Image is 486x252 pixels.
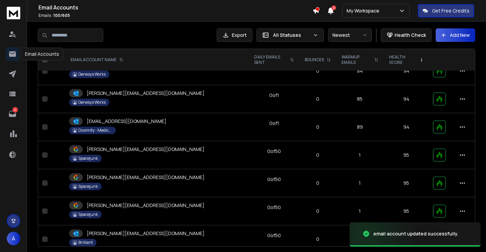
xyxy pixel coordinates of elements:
[336,141,383,169] td: 1
[303,152,332,158] p: 0
[432,7,469,14] p: Get Free Credits
[53,12,70,18] span: 100 / 605
[331,5,336,10] span: 2
[87,202,205,209] p: [PERSON_NAME][EMAIL_ADDRESS][DOMAIN_NAME]
[6,107,19,121] a: 4
[71,57,123,62] div: EMAIL ACCOUNT NAME
[7,232,20,245] button: A
[336,85,383,113] td: 85
[21,48,63,60] div: Email Accounts
[384,197,429,225] td: 95
[78,240,93,245] p: Brilliant
[384,141,429,169] td: 95
[303,124,332,130] p: 0
[78,156,98,161] p: Spacejunk
[305,57,324,62] p: BOUNCES
[336,57,383,85] td: 84
[78,184,98,189] p: Spacejunk
[384,85,429,113] td: 94
[267,176,281,183] div: 0 of 50
[87,230,205,237] p: [PERSON_NAME][EMAIL_ADDRESS][DOMAIN_NAME]
[303,180,332,186] p: 0
[303,96,332,102] p: 0
[436,28,475,42] button: Add New
[273,32,310,39] p: All Statuses
[395,32,426,39] p: Health Check
[78,72,106,77] p: Genesys Works
[267,204,281,211] div: 0 of 50
[328,28,372,42] button: Newest
[87,118,166,125] p: [EMAIL_ADDRESS][DOMAIN_NAME]
[336,169,383,197] td: 1
[78,128,112,133] p: Doximity - Medical Affairs
[87,90,205,97] p: [PERSON_NAME][EMAIL_ADDRESS][DOMAIN_NAME]
[267,232,281,239] div: 0 of 50
[303,236,332,243] p: 0
[336,113,383,141] td: 89
[347,7,382,14] p: My Workspace
[269,92,279,99] div: 0 of 1
[87,146,205,153] p: [PERSON_NAME][EMAIL_ADDRESS][DOMAIN_NAME]
[7,7,20,19] img: logo
[336,197,383,225] td: 1
[254,54,287,65] p: DAILY EMAILS SENT
[38,3,313,11] h1: Email Accounts
[384,57,429,85] td: 94
[87,174,205,181] p: [PERSON_NAME][EMAIL_ADDRESS][DOMAIN_NAME]
[303,68,332,74] p: 0
[418,4,474,18] button: Get Free Credits
[78,100,106,105] p: Genesys Works
[384,113,429,141] td: 94
[269,120,279,127] div: 0 of 1
[389,54,417,65] p: HEALTH SCORE
[217,28,252,42] button: Export
[267,148,281,155] div: 0 of 50
[12,107,18,112] p: 4
[303,208,332,215] p: 0
[78,212,98,217] p: Spacejunk
[381,28,432,42] button: Health Check
[342,54,371,65] p: WARMUP EMAILS
[373,230,459,237] div: email account updated successfully.
[38,13,313,18] p: Emails :
[384,169,429,197] td: 95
